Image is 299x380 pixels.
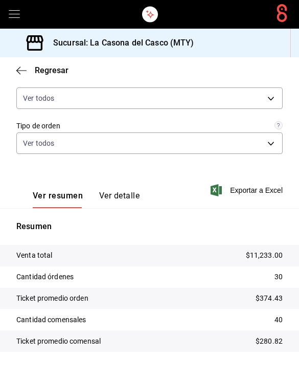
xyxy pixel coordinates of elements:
label: Tipo de orden [16,122,283,129]
p: $374.43 [256,293,283,304]
button: Ver detalle [99,191,140,208]
span: Ver todos [23,93,54,103]
button: Exportar a Excel [213,184,283,196]
svg: Todas las órdenes contabilizan 1 comensal a excepción de órdenes de mesa con comensales obligator... [274,121,283,129]
p: $11,233.00 [246,250,283,261]
p: Resumen [16,220,283,233]
h3: Sucursal: La Casona del Casco (MTY) [45,37,194,49]
p: Ticket promedio comensal [16,336,101,347]
span: Ver todos [23,138,54,148]
p: Cantidad órdenes [16,272,74,282]
p: Cantidad comensales [16,315,86,325]
button: Ver resumen [33,191,83,208]
button: Regresar [16,65,68,75]
div: navigation tabs [33,191,140,208]
p: $280.82 [256,336,283,347]
span: Regresar [35,65,68,75]
button: open drawer [8,8,20,20]
p: Venta total [16,250,52,261]
p: Ticket promedio orden [16,293,88,304]
p: 30 [274,272,283,282]
p: 40 [274,315,283,325]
